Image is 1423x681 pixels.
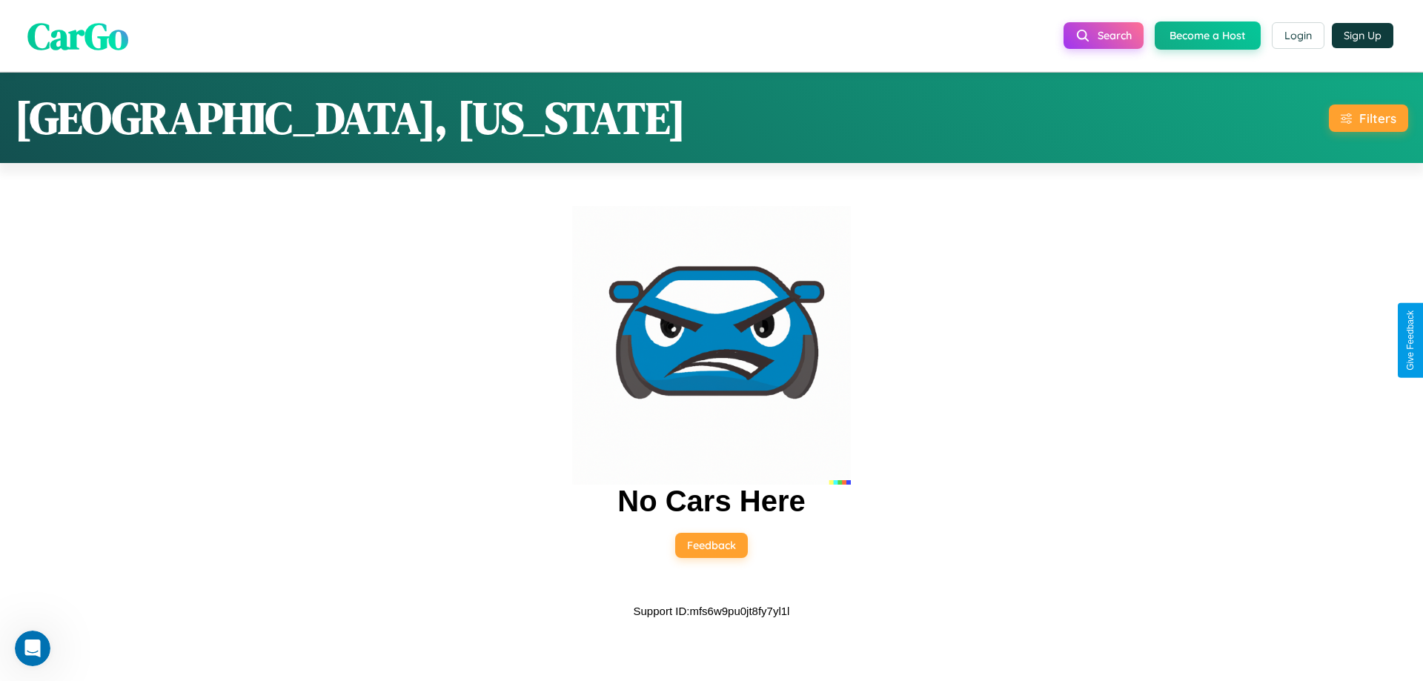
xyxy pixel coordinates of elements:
div: Filters [1359,110,1396,126]
h1: [GEOGRAPHIC_DATA], [US_STATE] [15,87,686,148]
button: Sign Up [1332,23,1393,48]
span: CarGo [27,10,128,61]
h2: No Cars Here [617,485,805,518]
button: Login [1272,22,1324,49]
span: Search [1098,29,1132,42]
p: Support ID: mfs6w9pu0jt8fy7yl1l [634,601,790,621]
button: Search [1064,22,1144,49]
img: car [572,206,851,485]
button: Feedback [675,533,748,558]
button: Filters [1329,104,1408,132]
button: Become a Host [1155,21,1261,50]
div: Give Feedback [1405,310,1416,371]
iframe: Intercom live chat [15,631,50,666]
